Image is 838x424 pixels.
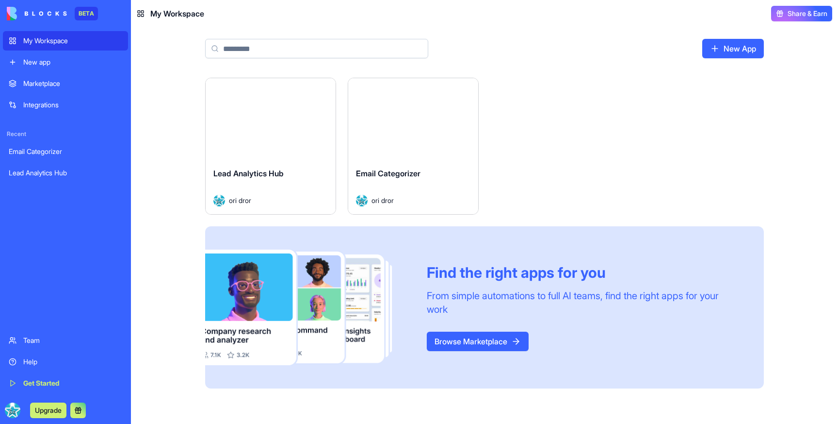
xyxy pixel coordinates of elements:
[23,378,122,388] div: Get Started
[3,130,128,138] span: Recent
[348,78,479,215] a: Email CategorizerAvatarori dror
[788,9,827,18] span: Share & Earn
[3,95,128,115] a: Integrations
[3,331,128,350] a: Team
[371,195,394,205] span: ori dror
[23,57,122,67] div: New app
[3,352,128,372] a: Help
[3,142,128,161] a: Email Categorizer
[205,250,411,366] img: Frame_181_egmpey.png
[771,6,832,21] button: Share & Earn
[3,74,128,93] a: Marketplace
[23,79,122,88] div: Marketplace
[23,336,122,345] div: Team
[75,7,98,20] div: BETA
[3,52,128,72] a: New app
[213,195,225,206] img: Avatar
[7,7,98,20] a: BETA
[5,403,20,418] img: ACg8ocIInin2p6pcjON7snjoCg-HMTItrRaEI8bAy78i330DTAFXXnte=s96-c
[3,163,128,183] a: Lead Analytics Hub
[229,195,251,205] span: ori dror
[23,357,122,367] div: Help
[356,195,368,206] img: Avatar
[3,31,128,51] a: My Workspace
[702,39,764,58] a: New App
[427,332,529,351] a: Browse Marketplace
[356,169,420,178] span: Email Categorizer
[427,264,741,281] div: Find the right apps for you
[213,169,284,178] span: Lead Analytics Hub
[7,7,67,20] img: logo
[30,403,66,418] button: Upgrade
[205,78,336,215] a: Lead Analytics HubAvatarori dror
[9,147,122,156] div: Email Categorizer
[30,405,66,415] a: Upgrade
[150,8,204,19] span: My Workspace
[23,36,122,46] div: My Workspace
[9,168,122,178] div: Lead Analytics Hub
[3,373,128,393] a: Get Started
[427,289,741,316] div: From simple automations to full AI teams, find the right apps for your work
[23,100,122,110] div: Integrations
